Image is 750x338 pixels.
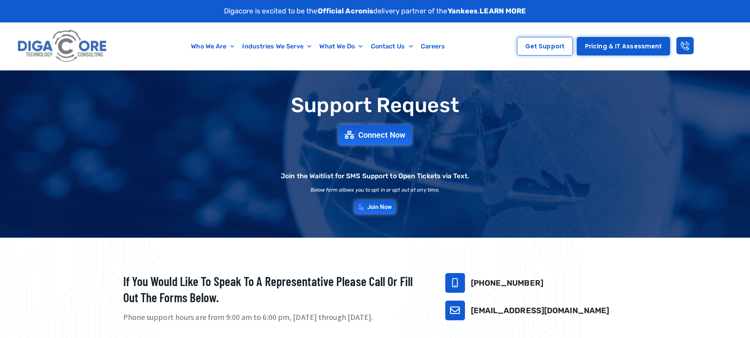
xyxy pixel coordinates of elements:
[123,312,426,323] p: Phone support hours are from 9:00 am to 6:00 pm, [DATE] through [DATE].
[471,306,609,315] a: [EMAIL_ADDRESS][DOMAIN_NAME]
[15,26,110,66] img: Digacore logo 1
[315,37,367,55] a: What We Do
[480,7,526,15] a: LEARN MORE
[311,187,440,192] h2: Below form allows you to opt in or opt out at any time.
[354,200,396,214] a: Join Now
[367,37,417,55] a: Contact Us
[318,7,374,15] strong: Official Acronis
[338,125,412,145] a: Connect Now
[445,273,465,293] a: 732-646-5725
[517,37,573,55] a: Get Support
[367,204,392,210] span: Join Now
[123,273,426,306] h2: If you would like to speak to a representative please call or fill out the forms below.
[187,37,238,55] a: Who We Are
[445,301,465,320] a: support@digacore.com
[358,131,406,139] span: Connect Now
[281,173,469,179] h2: Join the Waitlist for SMS Support to Open Tickets via Text.
[417,37,449,55] a: Careers
[448,7,478,15] strong: Yankees
[471,278,543,288] a: [PHONE_NUMBER]
[224,6,526,17] p: Digacore is excited to be the delivery partner of the .
[577,37,670,55] a: Pricing & IT Assessment
[238,37,315,55] a: Industries We Serve
[104,94,647,116] h1: Support Request
[525,43,565,49] span: Get Support
[585,43,662,49] span: Pricing & IT Assessment
[148,37,489,55] nav: Menu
